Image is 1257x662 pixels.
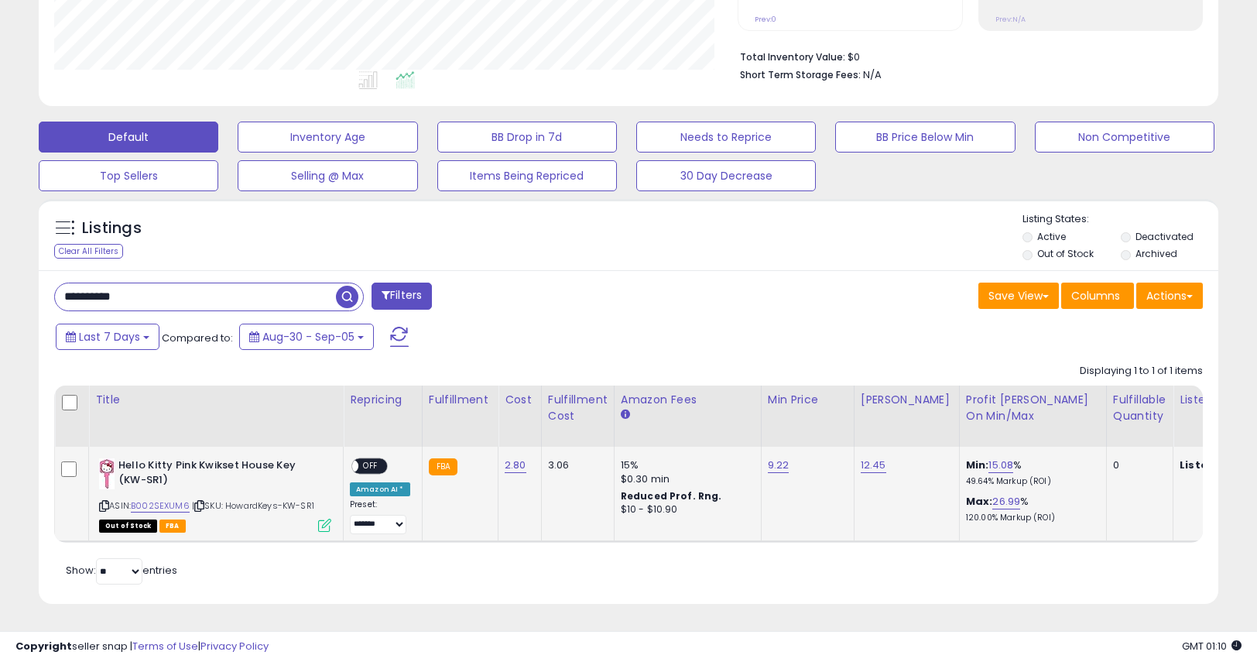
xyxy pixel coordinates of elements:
button: Inventory Age [238,122,417,153]
b: Reduced Prof. Rng. [621,489,722,503]
h5: Listings [82,218,142,239]
div: Displaying 1 to 1 of 1 items [1080,364,1203,379]
strong: Copyright [15,639,72,653]
button: 30 Day Decrease [636,160,816,191]
button: Default [39,122,218,153]
b: Hello Kitty Pink Kwikset House Key (KW-SR1) [118,458,307,491]
a: Privacy Policy [200,639,269,653]
div: seller snap | | [15,640,269,654]
th: The percentage added to the cost of goods (COGS) that forms the calculator for Min & Max prices. [959,386,1106,447]
span: FBA [159,520,186,533]
div: % [966,495,1094,523]
a: 9.22 [768,458,789,473]
button: Needs to Reprice [636,122,816,153]
div: [PERSON_NAME] [861,392,953,408]
span: Aug-30 - Sep-05 [262,329,354,345]
a: B002SEXUM6 [131,499,190,513]
span: Last 7 Days [79,329,140,345]
a: 2.80 [505,458,526,473]
button: Top Sellers [39,160,218,191]
button: Last 7 Days [56,324,159,350]
button: Save View [978,283,1059,309]
button: Aug-30 - Sep-05 [239,324,374,350]
span: 2025-09-14 01:10 GMT [1182,639,1242,653]
b: Max: [966,494,993,509]
div: Fulfillment Cost [548,392,608,424]
div: Fulfillment [429,392,491,408]
div: % [966,458,1094,487]
label: Active [1037,230,1066,243]
div: 15% [621,458,749,472]
div: ASIN: [99,458,331,530]
button: BB Price Below Min [835,122,1015,153]
span: | SKU: HowardKeys-KW-SR1 [192,499,314,512]
small: Amazon Fees. [621,408,630,422]
div: Repricing [350,392,416,408]
p: Listing States: [1022,212,1218,227]
p: 49.64% Markup (ROI) [966,476,1094,487]
div: Min Price [768,392,848,408]
p: 120.00% Markup (ROI) [966,513,1094,523]
div: Amazon Fees [621,392,755,408]
div: Clear All Filters [54,244,123,259]
div: $10 - $10.90 [621,503,749,516]
div: Preset: [350,499,410,534]
a: 26.99 [992,494,1020,509]
label: Archived [1135,247,1177,260]
small: Prev: N/A [995,15,1026,24]
span: Compared to: [162,331,233,345]
span: OFF [358,460,383,473]
label: Deactivated [1135,230,1194,243]
button: Filters [372,283,432,310]
div: Cost [505,392,535,408]
img: 31htxx7zzgL._SL40_.jpg [99,458,115,489]
button: Columns [1061,283,1134,309]
small: FBA [429,458,457,475]
span: All listings that are currently out of stock and unavailable for purchase on Amazon [99,520,157,533]
div: 0 [1113,458,1161,472]
div: Profit [PERSON_NAME] on Min/Max [966,392,1100,424]
span: N/A [863,67,882,82]
button: Non Competitive [1035,122,1214,153]
div: $0.30 min [621,472,749,486]
div: Fulfillable Quantity [1113,392,1166,424]
button: Actions [1136,283,1203,309]
li: $0 [740,46,1191,65]
b: Short Term Storage Fees: [740,68,861,81]
a: Terms of Use [132,639,198,653]
label: Out of Stock [1037,247,1094,260]
button: Selling @ Max [238,160,417,191]
div: Title [95,392,337,408]
button: BB Drop in 7d [437,122,617,153]
div: Amazon AI * [350,482,410,496]
div: 3.06 [548,458,602,472]
span: Columns [1071,288,1120,304]
small: Prev: 0 [755,15,776,24]
b: Total Inventory Value: [740,50,845,63]
button: Items Being Repriced [437,160,617,191]
a: 12.45 [861,458,886,473]
b: Listed Price: [1180,458,1250,472]
b: Min: [966,458,989,472]
span: Show: entries [66,563,177,578]
a: 15.08 [988,458,1013,473]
